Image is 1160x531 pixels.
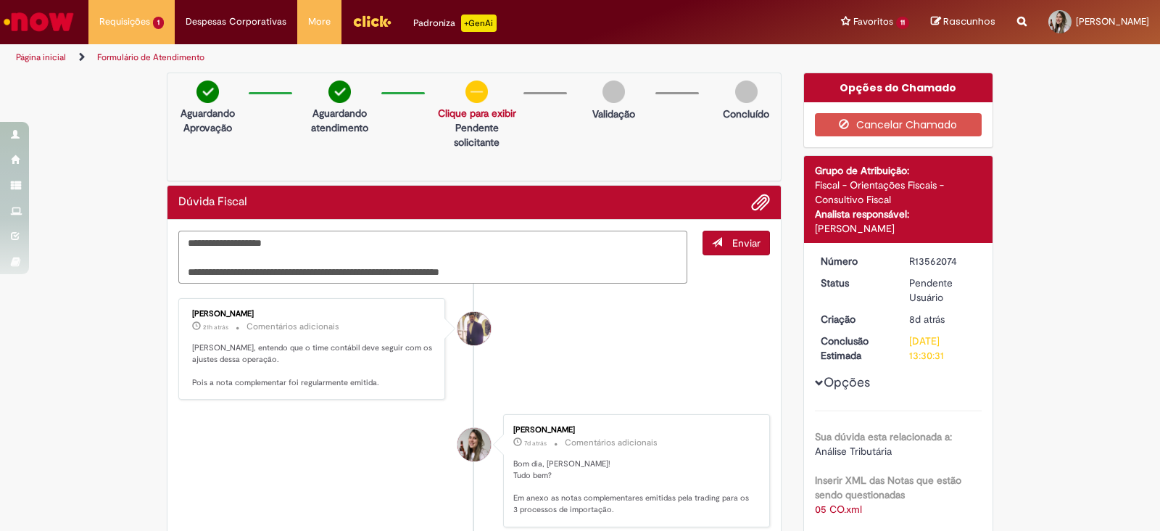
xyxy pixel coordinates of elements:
[810,254,899,268] dt: Número
[896,17,909,29] span: 11
[203,323,228,332] time: 30/09/2025 13:48:53
[173,106,241,135] p: Aguardando Aprovação
[815,163,982,178] div: Grupo de Atribuição:
[931,15,995,29] a: Rascunhos
[909,334,977,363] div: [DATE] 13:30:31
[909,313,945,326] time: 24/09/2025 10:21:43
[815,113,982,136] button: Cancelar Chamado
[815,445,892,458] span: Análise Tributária
[99,15,150,29] span: Requisições
[178,231,687,284] textarea: Digite sua mensagem aqui...
[308,15,331,29] span: More
[203,323,228,332] span: 21h atrás
[186,15,286,29] span: Despesas Corporativas
[735,81,758,103] img: img-circle-grey.png
[853,15,893,29] span: Favoritos
[815,430,952,443] b: Sua dúvida esta relacionada a:
[524,439,547,448] span: 7d atrás
[192,342,434,388] p: [PERSON_NAME], entendo que o time contábil deve seguir com os ajustes dessa operação. Pois a nota...
[465,81,488,103] img: circle-minus.png
[909,276,977,305] div: Pendente Usuário
[815,221,982,236] div: [PERSON_NAME]
[815,474,961,501] b: Inserir XML das Notas que estão sendo questionadas
[438,107,516,120] a: Clique para exibir
[328,81,351,103] img: check-circle-green.png
[565,437,658,449] small: Comentários adicionais
[513,458,755,516] p: Bom dia, [PERSON_NAME]! Tudo bem? Em anexo as notas complementares emitidas pela trading para os ...
[723,107,769,121] p: Concluído
[461,15,497,32] p: +GenAi
[815,207,982,221] div: Analista responsável:
[457,312,491,345] div: Gabriel Rodrigues Barao
[751,193,770,212] button: Adicionar anexos
[810,334,899,363] dt: Conclusão Estimada
[732,236,761,250] span: Enviar
[1076,15,1149,28] span: [PERSON_NAME]
[413,15,497,32] div: Padroniza
[16,52,66,63] a: Página inicial
[810,312,899,326] dt: Criação
[703,231,770,255] button: Enviar
[196,81,219,103] img: check-circle-green.png
[815,178,982,207] div: Fiscal - Orientações Fiscais - Consultivo Fiscal
[909,313,945,326] span: 8d atrás
[352,10,391,32] img: click_logo_yellow_360x200.png
[815,503,862,516] a: Download de 05 CO.xml
[192,310,434,318] div: [PERSON_NAME]
[592,107,635,121] p: Validação
[97,52,204,63] a: Formulário de Atendimento
[438,120,516,149] p: Pendente solicitante
[602,81,625,103] img: img-circle-grey.png
[909,254,977,268] div: R13562074
[909,312,977,326] div: 24/09/2025 10:21:43
[810,276,899,290] dt: Status
[943,15,995,28] span: Rascunhos
[524,439,547,448] time: 25/09/2025 08:53:27
[246,321,339,333] small: Comentários adicionais
[1,7,76,36] img: ServiceNow
[153,17,164,29] span: 1
[457,428,491,461] div: Jessica Dos Santos Silva
[305,106,373,135] p: Aguardando atendimento
[178,196,247,209] h2: Dúvida Fiscal Histórico de tíquete
[804,73,993,102] div: Opções do Chamado
[513,426,755,435] div: [PERSON_NAME]
[11,44,763,71] ul: Trilhas de página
